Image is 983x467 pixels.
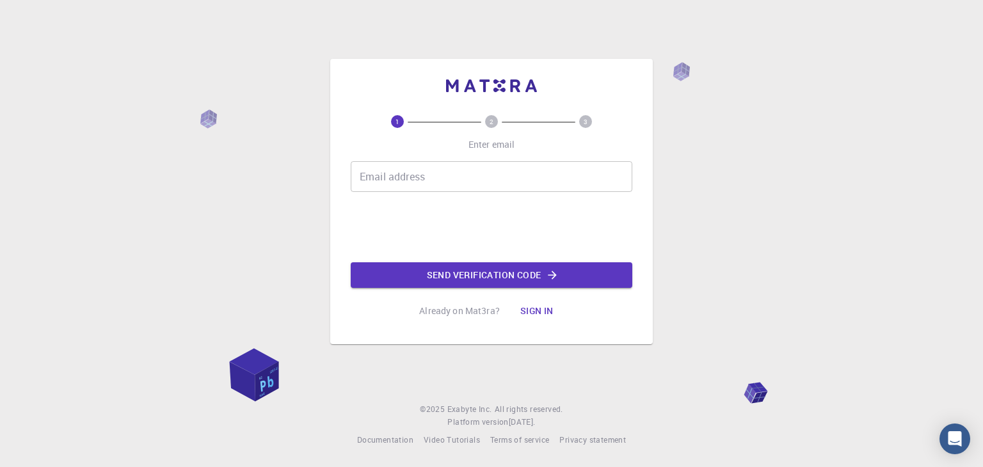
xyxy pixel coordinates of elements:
[490,434,549,445] span: Terms of service
[495,403,563,416] span: All rights reserved.
[559,434,626,445] span: Privacy statement
[447,404,492,414] span: Exabyte Inc.
[447,403,492,416] a: Exabyte Inc.
[559,434,626,447] a: Privacy statement
[509,416,536,427] span: [DATE] .
[490,117,493,126] text: 2
[419,305,500,317] p: Already on Mat3ra?
[357,434,413,447] a: Documentation
[424,434,480,447] a: Video Tutorials
[357,434,413,445] span: Documentation
[424,434,480,445] span: Video Tutorials
[490,434,549,447] a: Terms of service
[939,423,970,454] div: Open Intercom Messenger
[584,117,587,126] text: 3
[447,416,508,429] span: Platform version
[509,416,536,429] a: [DATE].
[510,298,564,324] button: Sign in
[468,138,515,151] p: Enter email
[420,403,447,416] span: © 2025
[396,117,399,126] text: 1
[394,202,589,252] iframe: reCAPTCHA
[351,262,632,288] button: Send verification code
